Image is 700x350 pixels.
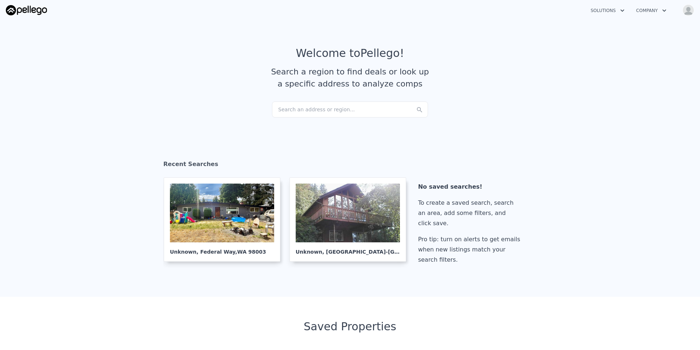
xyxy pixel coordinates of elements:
div: Pro tip: turn on alerts to get emails when new listings match your search filters. [418,234,523,265]
div: Search an address or region... [272,101,428,118]
img: Pellego [6,5,47,15]
button: Solutions [585,4,630,17]
div: To create a saved search, search an area, add some filters, and click save. [418,198,523,228]
a: Unknown, [GEOGRAPHIC_DATA]-[GEOGRAPHIC_DATA] [289,177,412,262]
div: Welcome to Pellego ! [296,47,404,60]
button: Company [630,4,672,17]
div: Unknown , [GEOGRAPHIC_DATA]-[GEOGRAPHIC_DATA] [296,242,400,255]
a: Unknown, Federal Way,WA 98003 [164,177,286,262]
div: Saved Properties [163,320,537,333]
div: Search a region to find deals or look up a specific address to analyze comps [268,66,432,90]
span: , WA 98003 [235,249,266,255]
img: avatar [682,4,694,16]
div: Recent Searches [163,154,537,177]
div: Unknown , Federal Way [170,242,274,255]
div: No saved searches! [418,182,523,192]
